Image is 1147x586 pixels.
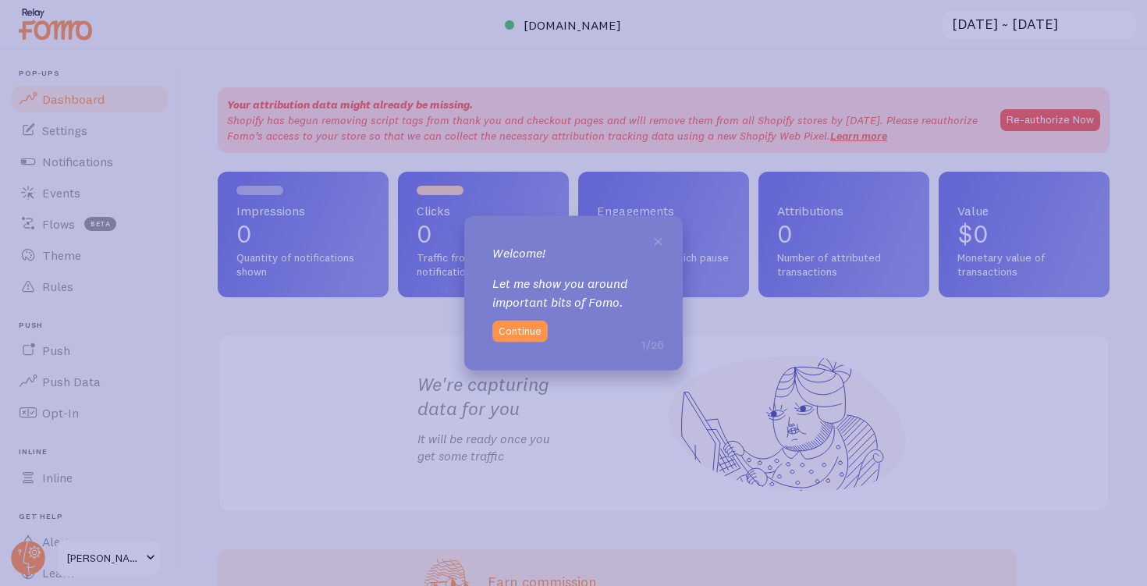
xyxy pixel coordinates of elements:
[652,234,664,247] button: Close Tour
[652,228,664,251] span: ×
[492,243,655,311] div: Let me show you around important bits of Fomo.
[641,336,664,352] span: 1/26
[492,321,548,343] button: Continue
[492,243,655,261] p: Welcome!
